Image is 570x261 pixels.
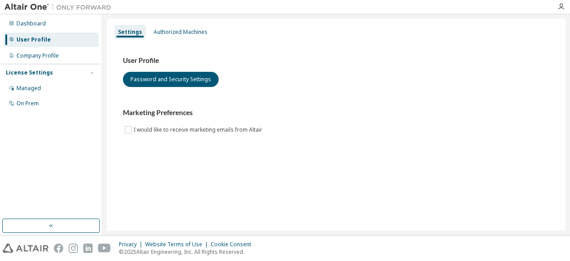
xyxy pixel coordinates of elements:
[3,244,49,253] img: altair_logo.svg
[123,56,550,65] h3: User Profile
[119,241,145,248] div: Privacy
[118,29,142,36] div: Settings
[16,85,41,92] div: Managed
[69,244,78,253] img: instagram.svg
[119,248,256,256] p: © 2025 Altair Engineering, Inc. All Rights Reserved.
[134,124,264,135] label: I would like to receive marketing emails from Altair
[54,244,63,253] img: facebook.svg
[4,3,116,12] img: Altair One
[98,244,111,253] img: youtube.svg
[16,36,51,43] div: User Profile
[154,29,208,36] div: Authorized Machines
[123,108,550,117] h3: Marketing Preferences
[83,244,93,253] img: linkedin.svg
[16,100,39,107] div: On Prem
[123,72,219,87] button: Password and Security Settings
[16,20,46,27] div: Dashboard
[6,69,53,76] div: License Settings
[145,241,211,248] div: Website Terms of Use
[16,52,59,59] div: Company Profile
[211,241,256,248] div: Cookie Consent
